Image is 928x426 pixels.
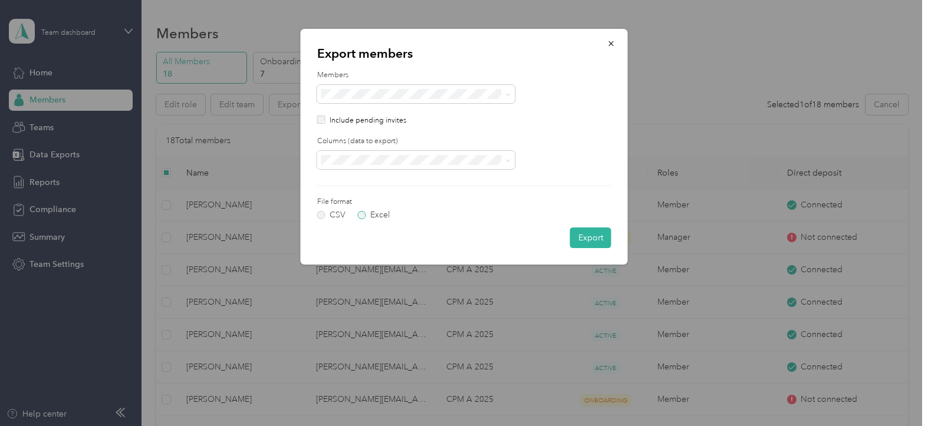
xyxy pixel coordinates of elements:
[330,115,406,126] p: Include pending invites
[862,360,928,426] iframe: Everlance-gr Chat Button Frame
[570,227,611,248] button: Export
[358,211,390,219] label: Excel
[317,136,611,147] label: Columns (data to export)
[317,211,345,219] label: CSV
[317,197,449,207] label: File format
[317,70,611,81] label: Members
[317,45,611,62] p: Export members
